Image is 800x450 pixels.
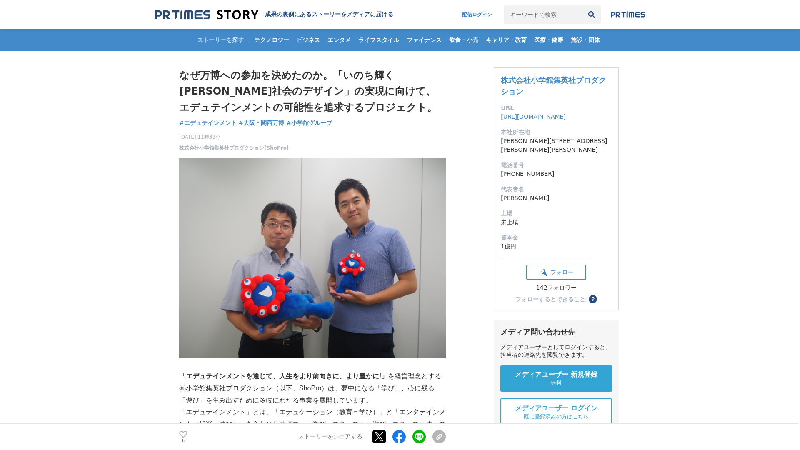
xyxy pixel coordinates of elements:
a: 株式会社小学館集英社プロダクション(ShoPro) [179,144,289,152]
strong: 「エデュテインメントを通じて、人生をより前向きに、より豊かに!」 [179,372,388,380]
a: 施設・団体 [567,29,603,51]
dt: 本社所在地 [501,128,612,137]
img: prtimes [611,11,645,18]
a: テクノロジー [251,29,292,51]
div: 142フォロワー [526,284,586,292]
span: [DATE] 11時38分 [179,133,289,141]
dt: 代表者名 [501,185,612,194]
span: ビジネス [293,36,323,44]
span: 施設・団体 [567,36,603,44]
div: メディア問い合わせ先 [500,327,612,337]
a: 飲食・小売 [446,29,482,51]
a: エンタメ [324,29,354,51]
button: フォロー [526,265,586,280]
a: 医療・健康 [531,29,567,51]
dt: 資本金 [501,233,612,242]
a: #大阪・関西万博 [239,119,285,127]
p: ストーリーをシェアする [298,433,362,441]
a: ライフスタイル [355,29,402,51]
a: ファイナンス [403,29,445,51]
p: 6 [179,439,187,443]
button: 検索 [582,5,601,24]
a: #小学館グループ [286,119,332,127]
dd: 未上場 [501,218,612,227]
dd: [PHONE_NUMBER] [501,170,612,178]
span: エンタメ [324,36,354,44]
span: ファイナンス [403,36,445,44]
p: を経営理念とする㈱小学館集英社プロダクション（以下、ShoPro）は、夢中になる「学び」、心に残る「遊び」を生み出すために多岐にわたる事業を展開しています。 [179,370,446,406]
a: [URL][DOMAIN_NAME] [501,113,566,120]
dd: [PERSON_NAME][STREET_ADDRESS][PERSON_NAME][PERSON_NAME] [501,137,612,154]
a: 成果の裏側にあるストーリーをメディアに届ける 成果の裏側にあるストーリーをメディアに届ける [155,9,393,20]
a: 配信ログイン [454,5,500,24]
span: キャリア・教育 [482,36,530,44]
dt: URL [501,104,612,112]
dt: 上場 [501,209,612,218]
img: 成果の裏側にあるストーリーをメディアに届ける [155,9,258,20]
dd: 1億円 [501,242,612,251]
span: ？ [590,296,596,302]
p: 「エデュテインメント」とは、「エデュケーション（教育＝学び）」と「エンタテインメント（娯楽＝遊び）」を合わせた造語で、「学び」であっても「遊び」であってもすべての世代の人たちにとって「楽しい」「... [179,406,446,442]
a: キャリア・教育 [482,29,530,51]
span: 既に登録済みの方はこちら [524,413,589,420]
div: フォローするとできること [515,296,585,302]
a: #エデュテインメント [179,119,237,127]
span: テクノロジー [251,36,292,44]
input: キーワードで検索 [504,5,582,24]
dd: [PERSON_NAME] [501,194,612,202]
h2: 成果の裏側にあるストーリーをメディアに届ける [265,11,393,18]
a: ビジネス [293,29,323,51]
span: 飲食・小売 [446,36,482,44]
span: メディアユーザー ログイン [515,404,597,413]
a: メディアユーザー ログイン 既に登録済みの方はこちら [500,398,612,426]
span: 無料 [551,379,562,387]
a: メディアユーザー 新規登録 無料 [500,365,612,392]
span: ライフスタイル [355,36,402,44]
h1: なぜ万博への参加を決めたのか。「いのち輝く[PERSON_NAME]社会のデザイン」の実現に向けて、エデュテインメントの可能性を追求するプロジェクト。 [179,67,446,115]
span: メディアユーザー 新規登録 [515,370,597,379]
dt: 電話番号 [501,161,612,170]
img: thumbnail_adfc5cd0-8d20-11f0-b40b-51709d18cce7.JPG [179,158,446,358]
div: メディアユーザーとしてログインすると、担当者の連絡先を閲覧できます。 [500,344,612,359]
span: 医療・健康 [531,36,567,44]
a: 株式会社小学館集英社プロダクション [501,76,606,96]
button: ？ [589,295,597,303]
